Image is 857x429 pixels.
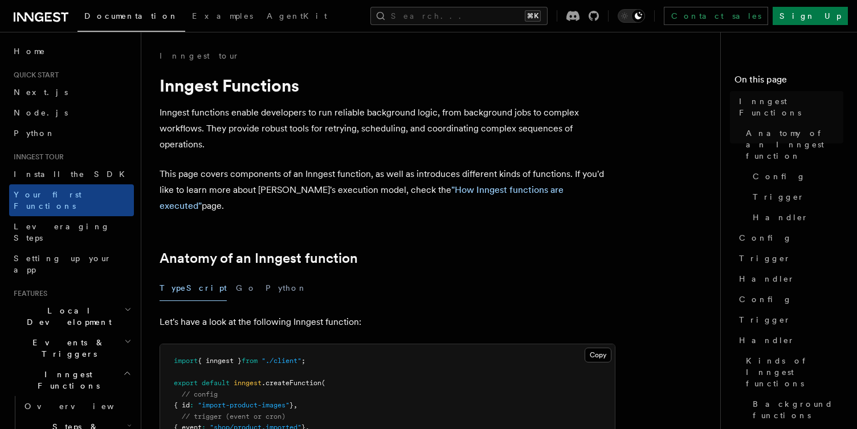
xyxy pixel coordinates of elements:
a: Config [734,228,843,248]
a: Trigger [734,310,843,330]
a: Trigger [748,187,843,207]
a: Config [734,289,843,310]
button: Copy [585,348,611,362]
span: Local Development [9,305,124,328]
span: Trigger [753,191,805,203]
span: Your first Functions [14,190,81,211]
button: TypeScript [160,275,227,301]
span: Handler [753,212,809,223]
span: AgentKit [267,11,327,20]
a: Contact sales [664,7,768,25]
span: Quick start [9,71,59,80]
a: Handler [748,207,843,228]
a: Inngest Functions [734,91,843,123]
span: Config [753,171,806,182]
span: Next.js [14,88,68,97]
span: Kinds of Inngest functions [746,355,843,389]
span: Config [739,232,792,244]
span: ; [301,357,305,365]
span: // trigger (event or cron) [182,412,285,420]
a: Node.js [9,102,134,123]
span: Events & Triggers [9,337,124,360]
span: export [174,379,198,387]
a: Kinds of Inngest functions [741,350,843,394]
span: // config [182,390,218,398]
span: Overview [25,402,142,411]
a: Anatomy of an Inngest function [160,250,358,266]
span: Background functions [753,398,843,421]
a: Inngest tour [160,50,239,61]
h4: On this page [734,73,843,91]
a: Leveraging Steps [9,216,134,248]
span: Documentation [84,11,178,20]
a: Sign Up [773,7,848,25]
button: Search...⌘K [370,7,548,25]
span: } [289,401,293,409]
a: Your first Functions [9,184,134,216]
a: Setting up your app [9,248,134,280]
span: Setting up your app [14,254,112,274]
span: default [202,379,230,387]
span: import [174,357,198,365]
span: Inngest Functions [9,369,123,391]
a: Python [9,123,134,143]
span: Anatomy of an Inngest function [746,127,843,162]
kbd: ⌘K [525,10,541,22]
span: inngest [234,379,262,387]
span: .createFunction [262,379,321,387]
span: Python [14,129,55,138]
span: from [242,357,258,365]
button: Inngest Functions [9,364,134,396]
h1: Inngest Functions [160,75,615,96]
span: Examples [192,11,253,20]
span: Install the SDK [14,170,132,179]
span: ( [321,379,325,387]
span: { inngest } [198,357,242,365]
span: Trigger [739,253,791,264]
a: Config [748,166,843,187]
a: Documentation [77,3,185,32]
a: Background functions [748,394,843,426]
a: Handler [734,330,843,350]
span: Home [14,46,46,57]
button: Toggle dark mode [618,9,645,23]
span: : [190,401,194,409]
span: "import-product-images" [198,401,289,409]
span: Config [739,294,792,305]
button: Go [236,275,256,301]
span: Handler [739,335,795,346]
a: Anatomy of an Inngest function [741,123,843,166]
p: Let's have a look at the following Inngest function: [160,314,615,330]
p: Inngest functions enable developers to run reliable background logic, from background jobs to com... [160,105,615,152]
a: Home [9,41,134,61]
a: Trigger [734,248,843,269]
span: , [293,401,297,409]
span: Handler [739,273,795,284]
span: "./client" [262,357,301,365]
span: Inngest Functions [739,96,843,118]
a: Install the SDK [9,164,134,184]
button: Events & Triggers [9,332,134,364]
a: Handler [734,269,843,289]
span: { id [174,401,190,409]
span: Trigger [739,314,791,325]
a: Overview [20,396,134,416]
button: Python [266,275,307,301]
button: Local Development [9,300,134,332]
a: AgentKit [260,3,334,31]
p: This page covers components of an Inngest function, as well as introduces different kinds of func... [160,166,615,214]
a: Next.js [9,82,134,102]
span: Inngest tour [9,152,64,162]
span: Features [9,289,47,298]
span: Leveraging Steps [14,222,110,242]
a: Examples [185,3,260,31]
span: Node.js [14,108,68,117]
